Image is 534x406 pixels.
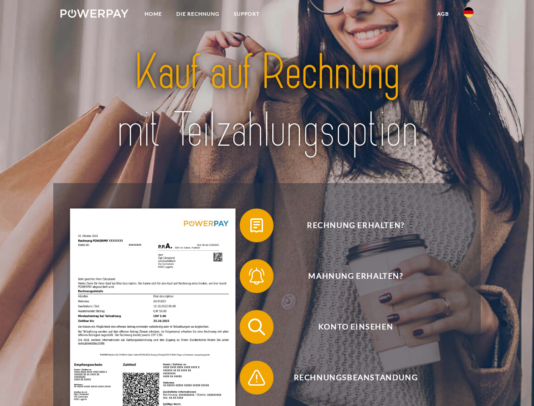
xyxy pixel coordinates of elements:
span: Rechnung erhalten? [252,208,459,242]
a: Home [137,6,169,22]
a: agb [430,6,456,22]
span: Mahnung erhalten? [252,259,459,293]
img: qb_bell.svg [246,266,267,287]
img: de [463,7,474,17]
a: DIE RECHNUNG [169,6,227,22]
a: SUPPORT [227,6,267,22]
span: Rechnungsbeanstandung [252,361,459,395]
img: title-powerpay_de.svg [81,41,453,162]
button: Konto einsehen [240,310,460,344]
button: Mahnung erhalten? [240,259,460,293]
button: Rechnungsbeanstandung [240,361,460,395]
img: qb_search.svg [246,316,267,337]
img: logo-powerpay-white.svg [60,9,129,18]
button: Rechnung erhalten? [240,208,460,242]
span: Konto einsehen [252,310,459,344]
img: qb_bill.svg [246,215,267,236]
iframe: Button to launch messaging window [500,372,527,399]
img: qb_warning.svg [246,367,267,388]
